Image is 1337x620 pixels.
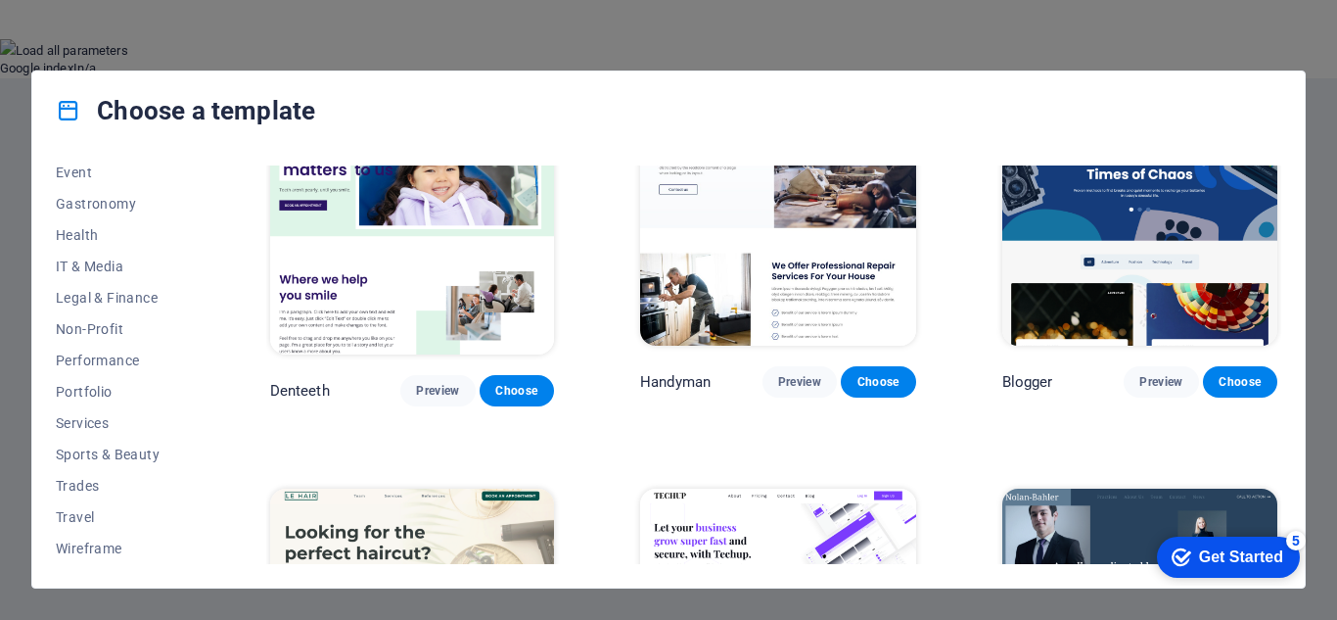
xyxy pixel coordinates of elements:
[56,384,184,400] span: Portfolio
[56,439,184,470] button: Sports & Beauty
[56,541,184,556] span: Wireframe
[778,374,821,390] span: Preview
[56,219,184,251] button: Health
[495,383,538,399] span: Choose
[16,10,159,51] div: Get Started 5 items remaining, 0% complete
[56,95,315,126] h4: Choose a template
[56,157,184,188] button: Event
[856,374,899,390] span: Choose
[145,4,164,24] div: 5
[1203,366,1277,398] button: Choose
[1124,366,1198,398] button: Preview
[56,407,184,439] button: Services
[762,366,837,398] button: Preview
[56,376,184,407] button: Portfolio
[56,251,184,282] button: IT & Media
[56,353,184,368] span: Performance
[1002,92,1278,346] img: Blogger
[640,372,711,392] p: Handyman
[56,345,184,376] button: Performance
[1002,372,1053,392] p: Blogger
[56,188,184,219] button: Gastronomy
[416,383,459,399] span: Preview
[56,321,184,337] span: Non-Profit
[56,447,184,462] span: Sports & Beauty
[56,165,184,180] span: Event
[400,375,475,406] button: Preview
[56,196,184,212] span: Gastronomy
[56,478,184,494] span: Trades
[270,92,554,355] img: Denteeth
[56,227,184,243] span: Health
[56,259,184,274] span: IT & Media
[480,375,554,406] button: Choose
[56,501,184,533] button: Travel
[841,366,915,398] button: Choose
[56,509,184,525] span: Travel
[56,415,184,431] span: Services
[640,92,915,346] img: Handyman
[56,290,184,306] span: Legal & Finance
[56,533,184,564] button: Wireframe
[1219,374,1262,390] span: Choose
[270,381,330,401] p: Denteeth
[56,470,184,501] button: Trades
[56,313,184,345] button: Non-Profit
[58,22,142,39] div: Get Started
[1139,374,1182,390] span: Preview
[56,282,184,313] button: Legal & Finance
